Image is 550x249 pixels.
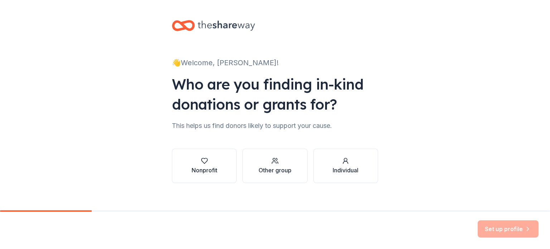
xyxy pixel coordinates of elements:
button: Other group [242,149,307,183]
div: Nonprofit [192,166,217,174]
div: 👋 Welcome, [PERSON_NAME]! [172,57,378,68]
div: Other group [259,166,291,174]
button: Individual [313,149,378,183]
div: Individual [333,166,358,174]
div: Who are you finding in-kind donations or grants for? [172,74,378,114]
div: This helps us find donors likely to support your cause. [172,120,378,131]
button: Nonprofit [172,149,237,183]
